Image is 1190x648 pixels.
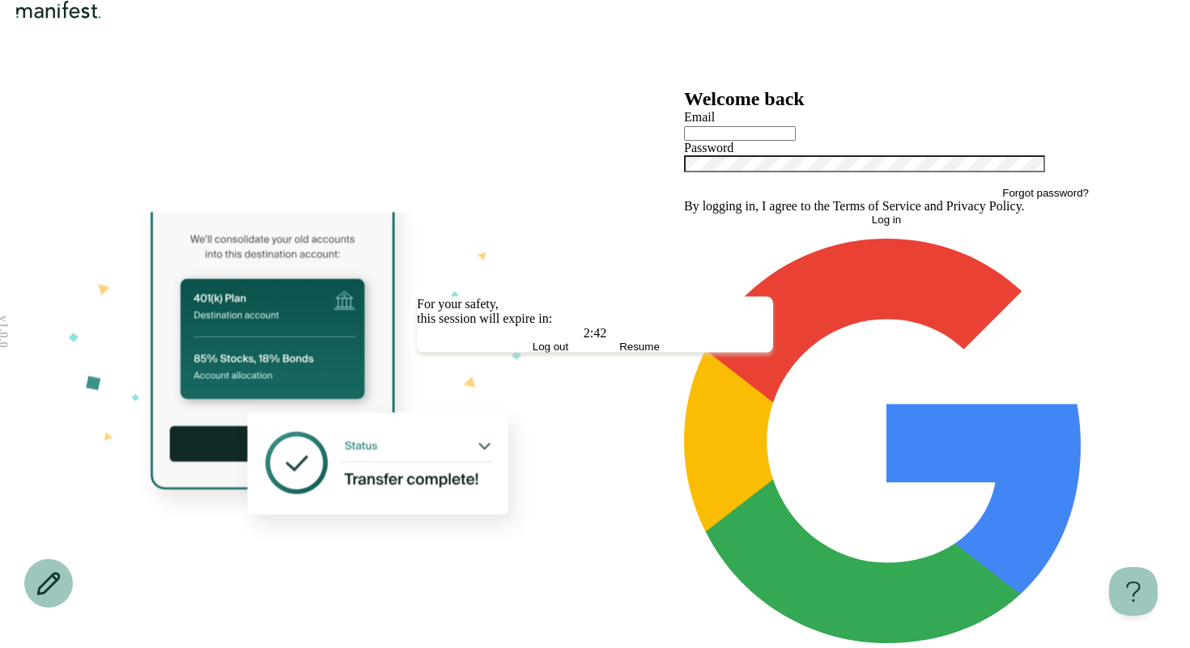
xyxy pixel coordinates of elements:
[584,325,606,339] span: 2:42
[533,340,568,352] span: Log out
[595,340,684,352] button: Resume
[619,340,660,352] span: Resume
[417,296,773,325] h1: For your safety, this session will expire in:
[506,340,595,352] button: Log out
[1109,567,1158,616] iframe: Help Scout Beacon - Open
